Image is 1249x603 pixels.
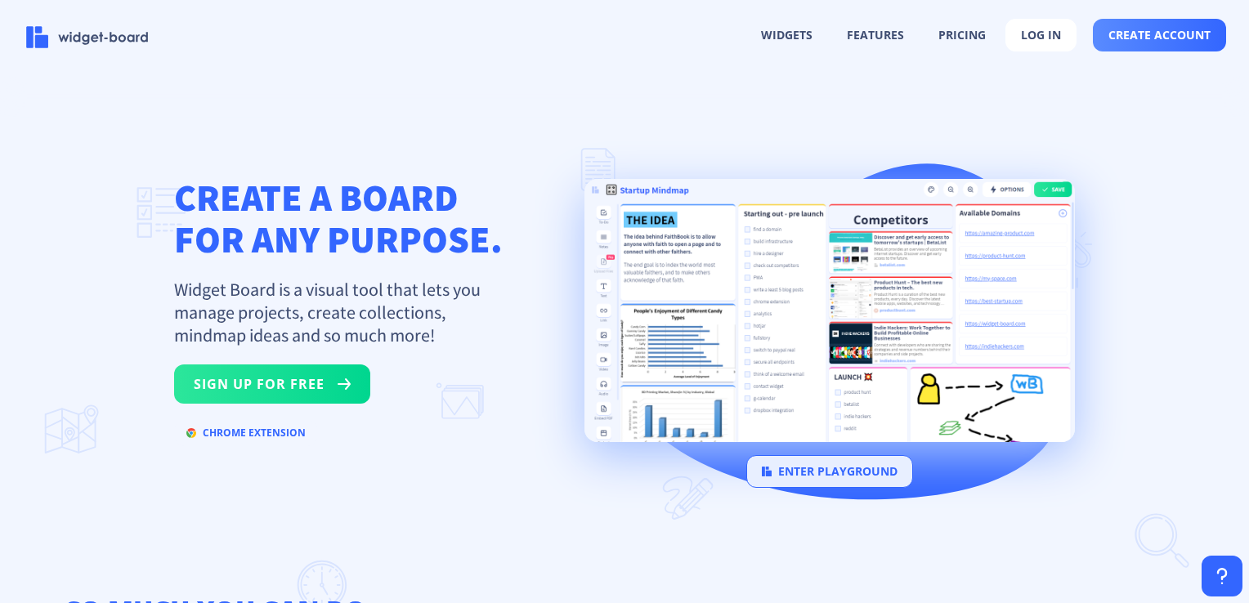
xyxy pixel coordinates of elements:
p: Widget Board is a visual tool that lets you manage projects, create collections, mindmap ideas an... [174,278,501,346]
a: chrome extension [174,430,318,445]
button: widgets [746,20,827,51]
img: logo.svg [762,467,772,476]
button: chrome extension [174,420,318,446]
h1: CREATE A BOARD FOR ANY PURPOSE. [174,176,503,260]
img: logo-name.svg [26,26,149,48]
button: sign up for free [174,364,370,404]
button: log in [1005,19,1077,51]
button: create account [1093,19,1226,51]
span: create account [1108,29,1211,42]
img: chrome.svg [186,428,196,438]
button: pricing [924,20,1001,51]
button: features [832,20,919,51]
button: enter playground [746,455,913,488]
